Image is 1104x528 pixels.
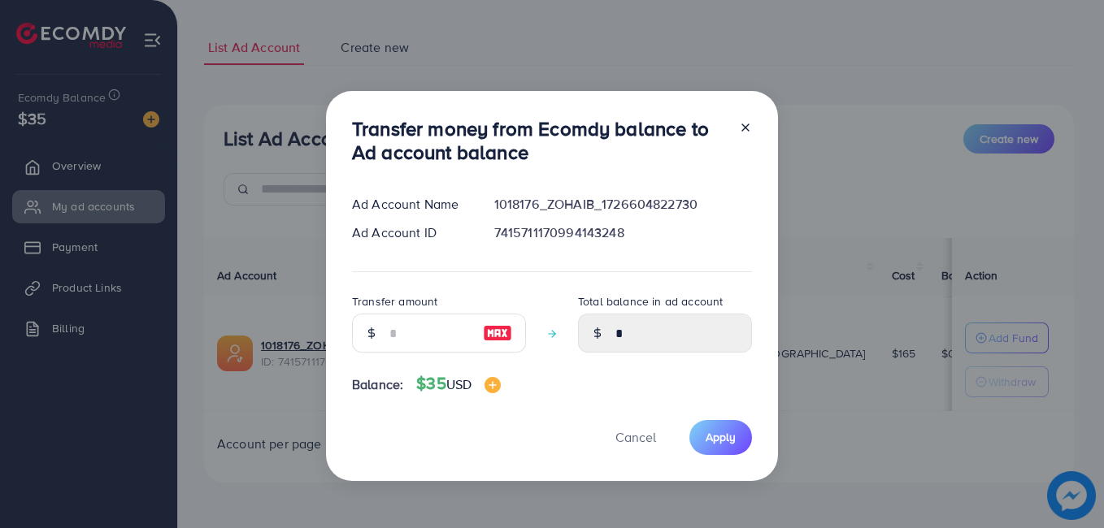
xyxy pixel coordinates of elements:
div: Ad Account Name [339,195,481,214]
span: Cancel [615,428,656,446]
img: image [485,377,501,393]
button: Apply [689,420,752,455]
label: Total balance in ad account [578,293,723,309]
h4: $35 [416,374,501,394]
h3: Transfer money from Ecomdy balance to Ad account balance [352,117,726,164]
div: Ad Account ID [339,223,481,242]
span: Balance: [352,375,403,394]
button: Cancel [595,420,676,455]
div: 1018176_ZOHAIB_1726604822730 [481,195,765,214]
span: USD [446,375,472,393]
label: Transfer amount [352,293,437,309]
span: Apply [706,429,736,445]
img: image [483,323,512,343]
div: 7415711170994143248 [481,223,765,242]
